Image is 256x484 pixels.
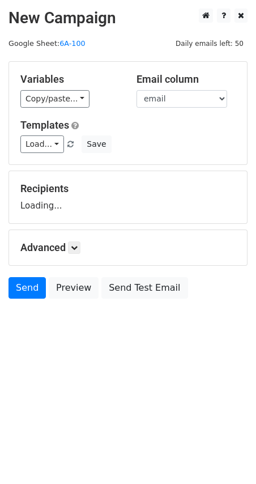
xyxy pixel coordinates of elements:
[20,182,236,195] h5: Recipients
[101,277,187,299] a: Send Test Email
[59,39,86,48] a: 6A-100
[172,39,248,48] a: Daily emails left: 50
[20,241,236,254] h5: Advanced
[49,277,99,299] a: Preview
[20,119,69,131] a: Templates
[20,135,64,153] a: Load...
[82,135,111,153] button: Save
[136,73,236,86] h5: Email column
[8,39,86,48] small: Google Sheet:
[8,277,46,299] a: Send
[172,37,248,50] span: Daily emails left: 50
[20,90,89,108] a: Copy/paste...
[20,73,120,86] h5: Variables
[20,182,236,212] div: Loading...
[8,9,248,28] h2: New Campaign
